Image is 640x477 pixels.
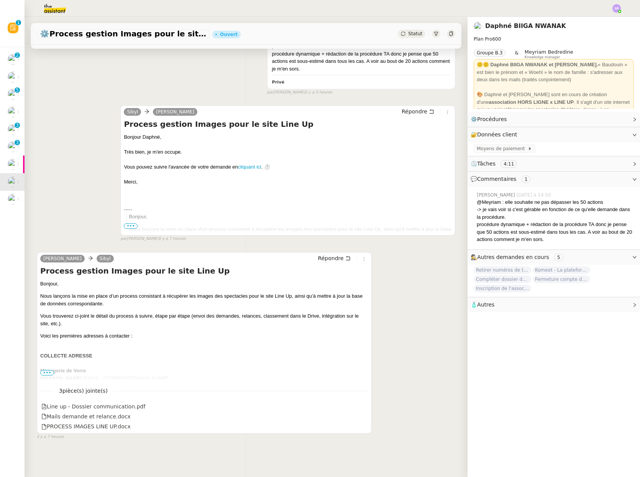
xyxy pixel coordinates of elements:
[15,52,20,58] nz-badge-sup: 2
[8,194,18,205] img: users%2FoFdbodQ3TgNoWt9kP3GXAs5oaCq1%2Favatar%2Fprofile-pic.png
[124,148,452,156] div: Très bien, je m'en occupe.
[54,387,113,395] span: 3
[100,256,111,261] span: Sibyl
[477,145,528,152] span: Moyens de paiement
[517,192,553,198] span: [DATE] à 14:50
[272,50,450,73] div: procédure dynamique + rédaction de la procédure TA donc je pense que 50 actions est sous-estimé d...
[318,254,344,262] span: Répondre
[471,302,494,308] span: 🧴
[129,226,451,240] font: Nous lançons la mise en place d’un process consistant à récupérer les images des spectacles pour ...
[477,62,598,67] strong: 🙂🙂 Daphné BIIGA NWANAK et [PERSON_NAME].
[8,159,18,170] img: users%2FRqsVXU4fpmdzH7OZdqyP8LuLV9O2%2Favatar%2F0d6ec0de-1f9c-4f7b-9412-5ce95fe5afa7
[315,254,353,262] button: Répondre
[267,89,274,96] span: par
[40,370,54,375] span: •••
[477,192,517,198] span: [PERSON_NAME]
[522,175,531,183] nz-tag: 1
[16,87,19,94] p: 5
[41,422,131,431] div: PROCESS IMAGES LINE UP.docx
[477,131,517,138] span: Données client
[477,302,494,308] span: Autres
[525,55,560,59] span: Knowledge manager
[533,275,590,283] span: Fermeture compte domiciliation Kandbaz
[468,156,640,171] div: ⏲️Tâches 4:11
[40,30,206,38] span: ⚙️Process gestion Images pour le site Line Up
[477,61,631,84] div: « Baudouin » est bien le prénom et « Woehl » le nom de famille : s'adresser aux deux dans les mai...
[16,140,19,147] p: 3
[474,22,482,30] img: users%2FKPVW5uJ7nAf2BaBJPZnFMauzfh73%2Favatar%2FDigitalCollectionThumbnailHandler.jpeg
[468,297,640,312] div: 🧴Autres
[41,412,131,421] div: Mails demande et relance.docx
[525,49,573,59] app-user-label: Knowledge manager
[515,49,518,59] span: &
[477,91,631,121] div: 🎨 Daphné et [PERSON_NAME] sont en cours de création d'une . Il s'agit d'un site internet qui va v...
[477,161,496,167] span: Tâches
[8,124,18,135] img: users%2FW4OQjB9BRtYK2an7yusO0WsYLsD3%2Favatar%2F28027066-518b-424c-8476-65f2e549ac29
[124,119,452,129] h4: Process gestion Images pour le site Line Up
[124,133,452,141] div: Bonjour ﻿Daphné﻿,
[8,54,18,65] img: users%2FfjlNmCTkLiVoA3HQjY3GA5JXGxb2%2Favatar%2Fstarofservice_97480retdsc0392.png
[124,163,452,171] div: Vous pouvez suivre l'avancée de votre demande en . ⏱️
[40,293,363,307] font: Nous lançons la mise en place d’un process consistant à récupérer les images des spectacles pour ...
[402,108,427,115] span: Répondre
[492,36,501,42] span: 600
[220,32,238,37] div: Ouvert
[533,266,590,274] span: Komeet - La plateforme d'engagement solidaire
[554,254,563,261] nz-tag: 5
[474,285,531,292] span: Inscription de l'association à la [GEOGRAPHIC_DATA]
[129,214,148,220] font: Bonjour,
[477,116,507,122] span: Procédures
[474,275,531,283] span: Compléter dossier domiciliation asso sur Se Domicilier
[468,127,640,142] div: 🔐Données client
[37,434,64,440] span: il y a 7 heures
[16,52,19,59] p: 2
[468,250,640,265] div: 🕵️Autres demandes en cours 5
[8,141,18,152] img: users%2FhitvUqURzfdVsA8TDJwjiRfjLnH2%2Favatar%2Flogo-thermisure.png
[8,107,18,117] img: users%2FC9SBsJ0duuaSgpQFj5LgoEX8n0o2%2Favatar%2Fec9d51b8-9413-4189-adfb-7be4d8c96a3c
[62,388,108,394] span: pièce(s) jointe(s)
[40,266,368,276] h4: Process gestion Images pour le site Line Up
[471,176,533,182] span: 💬
[41,402,145,411] div: Line up - Dossier communication.pdf
[474,49,505,57] nz-tag: Groupe B.3
[15,87,20,93] nz-badge-sup: 5
[489,99,574,105] strong: association HORS LIGNE x LINE UP
[477,221,634,243] div: procédure dynamique + rédaction de la procédure TA donc je pense que 50 actions est sous-estimé d...
[471,161,523,167] span: ⏲️
[272,80,284,85] b: Privé
[40,368,87,374] font: Ménagerie de Verre
[15,123,20,128] nz-badge-sup: 3
[8,72,18,82] img: users%2FrssbVgR8pSYriYNmUDKzQX9syo02%2Favatar%2Fb215b948-7ecd-4adc-935c-e0e4aeaee93e
[40,281,59,287] font: Bonjour,
[477,254,549,260] span: Autres demandes en cours
[153,108,197,115] a: [PERSON_NAME]
[477,206,634,221] div: -> je vais voir si c'est gérable en fonction de ce qu'elle demande dans la procédure.
[477,198,634,206] div: @Meyriam : elle souhaite ne pas dépasser les 50 actions
[40,313,359,326] font: Vous trouverez ci-joint le détail du process à suivre, étape par étape (envoi des demandes, relan...
[468,172,640,187] div: 💬Commentaires 1
[485,22,566,30] a: Daphné BIIGA NWANAK
[124,206,452,213] div: -----
[124,223,138,229] span: •••
[468,112,640,127] div: ⚙️Procédures
[40,375,82,381] b: [PERSON_NAME]
[16,123,19,129] p: 3
[525,49,573,55] span: Meyriam Bedredine
[8,89,18,100] img: users%2FRcIDm4Xn1TPHYwgLThSv8RQYtaM2%2Favatar%2F95761f7a-40c3-4bb5-878d-fe785e6f95b2
[474,36,492,42] span: Plan Pro
[120,236,127,242] span: par
[8,177,18,187] img: users%2FKPVW5uJ7nAf2BaBJPZnFMauzfh73%2Favatar%2FDigitalCollectionThumbnailHandler.jpeg
[238,164,261,170] a: cliquant ici
[40,255,85,262] a: [PERSON_NAME]
[40,353,92,359] font: COLLECTE ADRESSE
[477,176,516,182] span: Commentaires
[267,89,332,96] small: [PERSON_NAME]
[16,20,21,25] nz-badge-sup: 1
[127,109,138,115] span: Sibyl
[15,140,20,145] nz-badge-sup: 3
[612,4,621,13] img: svg
[84,375,168,381] a: [EMAIL_ADDRESS][DOMAIN_NAME]
[40,375,168,381] font: :
[159,236,186,242] span: il y a 7 heures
